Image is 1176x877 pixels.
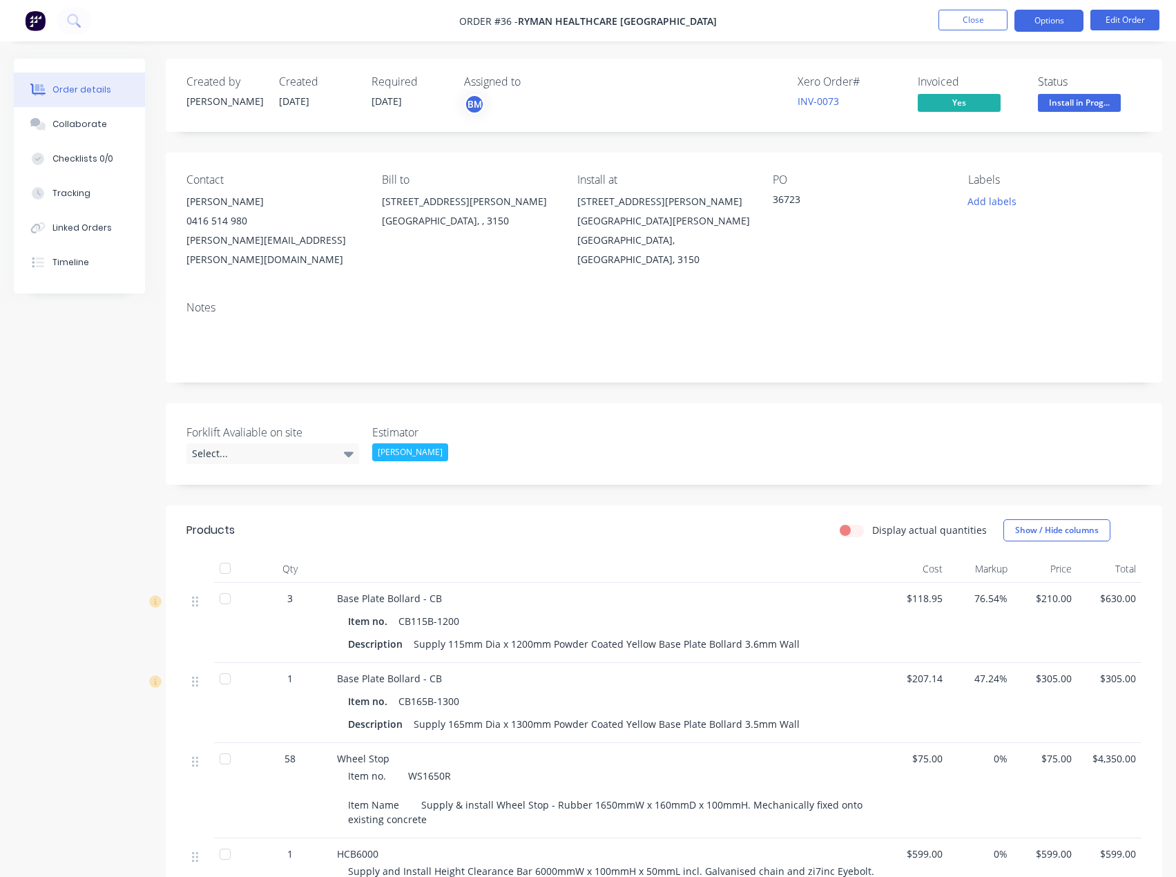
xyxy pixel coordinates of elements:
div: [STREET_ADDRESS][PERSON_NAME][GEOGRAPHIC_DATA][PERSON_NAME][GEOGRAPHIC_DATA], [GEOGRAPHIC_DATA], ... [577,192,751,269]
span: Order #36 - [459,15,518,28]
div: Price [1013,555,1077,583]
div: [PERSON_NAME] [186,192,360,211]
div: Cost [884,555,948,583]
span: $630.00 [1083,591,1136,606]
button: Edit Order [1090,10,1159,30]
a: INV-0073 [798,95,839,108]
span: $118.95 [889,591,943,606]
span: [DATE] [372,95,402,108]
button: Close [938,10,1008,30]
div: [PERSON_NAME]0416 514 980[PERSON_NAME][EMAIL_ADDRESS][PERSON_NAME][DOMAIN_NAME] [186,192,360,269]
span: Base Plate Bollard - CB [337,592,442,605]
div: Products [186,522,235,539]
span: Yes [918,94,1001,111]
div: Xero Order # [798,75,901,88]
div: [PERSON_NAME] [372,443,448,461]
button: Options [1014,10,1083,32]
span: 3 [287,591,293,606]
span: $599.00 [1019,847,1072,861]
button: Add labels [961,192,1024,211]
span: 58 [285,751,296,766]
img: Factory [25,10,46,31]
div: Item no. [348,611,393,631]
div: Description [348,634,408,654]
label: Estimator [372,424,545,441]
span: $599.00 [889,847,943,861]
span: $305.00 [1083,671,1136,686]
div: Labels [968,173,1141,186]
span: Item no. WS1650R Item Name Supply & install Wheel Stop - Rubber 1650mmW x 160mmD x 100mmH. Mechan... [348,769,865,826]
button: Timeline [14,245,145,280]
div: Install at [577,173,751,186]
span: 1 [287,671,293,686]
div: [GEOGRAPHIC_DATA][PERSON_NAME][GEOGRAPHIC_DATA], [GEOGRAPHIC_DATA], 3150 [577,211,751,269]
div: CB165B-1300 [393,691,465,711]
div: Linked Orders [52,222,112,234]
span: $207.14 [889,671,943,686]
span: Install in Prog... [1038,94,1121,111]
div: [PERSON_NAME][EMAIL_ADDRESS][PERSON_NAME][DOMAIN_NAME] [186,231,360,269]
button: BM [464,94,485,115]
div: Notes [186,301,1141,314]
div: Invoiced [918,75,1021,88]
span: 0% [954,751,1007,766]
span: $75.00 [1019,751,1072,766]
div: Required [372,75,447,88]
span: $305.00 [1019,671,1072,686]
span: 47.24% [954,671,1007,686]
button: Linked Orders [14,211,145,245]
div: Item no. [348,691,393,711]
span: Base Plate Bollard - CB [337,672,442,685]
div: CB115B-1200 [393,611,465,631]
div: Order details [52,84,111,96]
div: Assigned to [464,75,602,88]
div: Contact [186,173,360,186]
button: Install in Prog... [1038,94,1121,115]
div: Tracking [52,187,90,200]
div: Select... [186,443,359,464]
span: Ryman Healthcare [GEOGRAPHIC_DATA] [518,15,717,28]
span: 76.54% [954,591,1007,606]
div: Status [1038,75,1141,88]
button: Show / Hide columns [1003,519,1110,541]
div: Supply 165mm Dia x 1300mm Powder Coated Yellow Base Plate Bollard 3.5mm Wall [408,714,805,734]
div: Total [1077,555,1141,583]
span: $599.00 [1083,847,1136,861]
div: 0416 514 980 [186,211,360,231]
span: 1 [287,847,293,861]
div: Created by [186,75,262,88]
label: Forklift Avaliable on site [186,424,359,441]
button: Collaborate [14,107,145,142]
div: [STREET_ADDRESS][PERSON_NAME][GEOGRAPHIC_DATA], , 3150 [382,192,555,236]
button: Tracking [14,176,145,211]
div: Markup [948,555,1012,583]
span: Wheel Stop [337,752,389,765]
div: Timeline [52,256,89,269]
div: Checklists 0/0 [52,153,113,165]
div: Created [279,75,355,88]
button: Order details [14,73,145,107]
div: Description [348,714,408,734]
span: $4,350.00 [1083,751,1136,766]
span: [DATE] [279,95,309,108]
div: [STREET_ADDRESS][PERSON_NAME] [577,192,751,211]
span: $75.00 [889,751,943,766]
button: Checklists 0/0 [14,142,145,176]
div: Supply 115mm Dia x 1200mm Powder Coated Yellow Base Plate Bollard 3.6mm Wall [408,634,805,654]
div: PO [773,173,946,186]
div: [GEOGRAPHIC_DATA], , 3150 [382,211,555,231]
div: Collaborate [52,118,107,131]
span: HCB6000 [337,847,378,860]
span: 0% [954,847,1007,861]
div: Qty [249,555,331,583]
div: [STREET_ADDRESS][PERSON_NAME] [382,192,555,211]
label: Display actual quantities [872,523,987,537]
div: Bill to [382,173,555,186]
span: $210.00 [1019,591,1072,606]
div: [PERSON_NAME] [186,94,262,108]
div: 36723 [773,192,945,211]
